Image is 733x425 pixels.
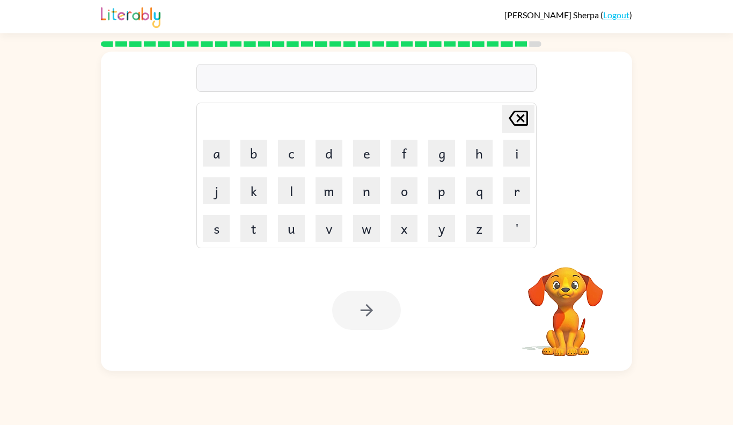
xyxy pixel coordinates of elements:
[391,215,417,242] button: x
[101,4,160,28] img: Literably
[391,177,417,204] button: o
[353,215,380,242] button: w
[503,215,530,242] button: '
[203,140,230,167] button: a
[316,140,342,167] button: d
[512,250,619,358] video: Your browser must support playing .mp4 files to use Literably. Please try using another browser.
[428,177,455,204] button: p
[203,177,230,204] button: j
[391,140,417,167] button: f
[353,177,380,204] button: n
[503,140,530,167] button: i
[466,215,493,242] button: z
[466,140,493,167] button: h
[466,177,493,204] button: q
[428,215,455,242] button: y
[240,215,267,242] button: t
[278,215,305,242] button: u
[240,177,267,204] button: k
[504,10,632,20] div: ( )
[203,215,230,242] button: s
[316,215,342,242] button: v
[278,140,305,167] button: c
[353,140,380,167] button: e
[603,10,629,20] a: Logout
[278,177,305,204] button: l
[240,140,267,167] button: b
[428,140,455,167] button: g
[316,177,342,204] button: m
[504,10,600,20] span: [PERSON_NAME] Sherpa
[503,177,530,204] button: r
